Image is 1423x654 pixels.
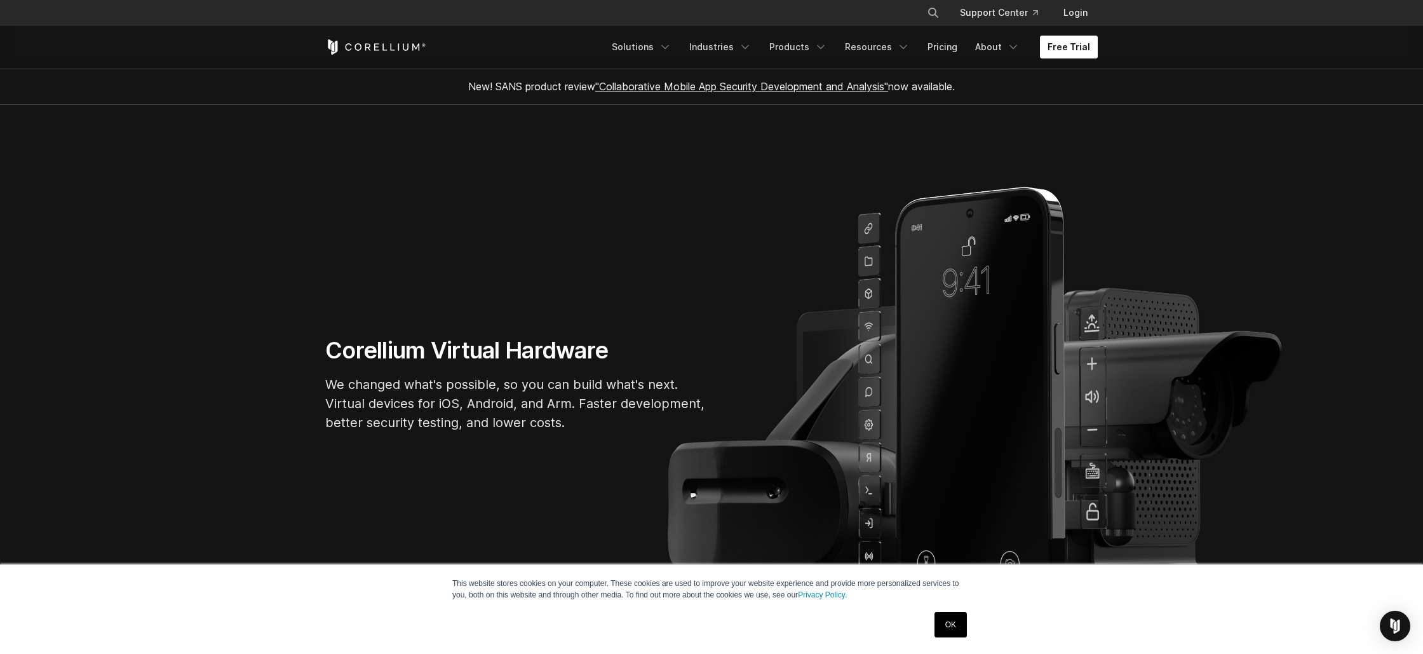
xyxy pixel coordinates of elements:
[452,578,971,601] p: This website stores cookies on your computer. These cookies are used to improve your website expe...
[798,590,847,599] a: Privacy Policy.
[604,36,1098,58] div: Navigation Menu
[325,39,426,55] a: Corellium Home
[837,36,917,58] a: Resources
[922,1,945,24] button: Search
[968,36,1027,58] a: About
[1040,36,1098,58] a: Free Trial
[1380,611,1410,641] div: Open Intercom Messenger
[595,80,888,93] a: "Collaborative Mobile App Security Development and Analysis"
[950,1,1048,24] a: Support Center
[920,36,965,58] a: Pricing
[325,375,706,432] p: We changed what's possible, so you can build what's next. Virtual devices for iOS, Android, and A...
[604,36,679,58] a: Solutions
[1053,1,1098,24] a: Login
[934,612,967,637] a: OK
[762,36,835,58] a: Products
[325,336,706,365] h1: Corellium Virtual Hardware
[468,80,955,93] span: New! SANS product review now available.
[682,36,759,58] a: Industries
[912,1,1098,24] div: Navigation Menu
